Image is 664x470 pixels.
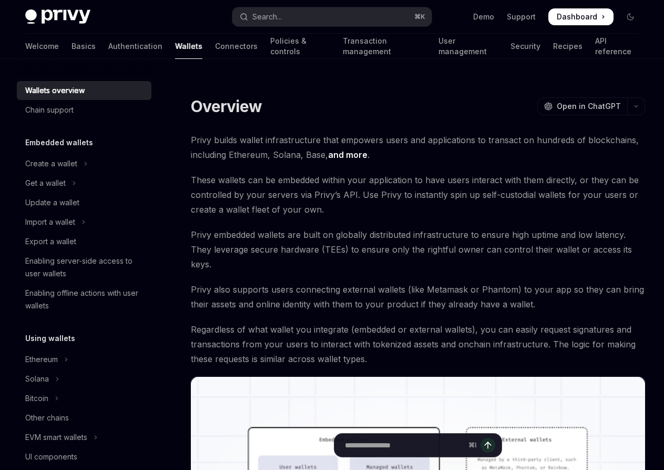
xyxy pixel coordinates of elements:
button: Open search [232,7,431,26]
a: and more [328,149,367,161]
a: Transaction management [343,34,426,59]
button: Toggle Import a wallet section [17,213,151,232]
a: Demo [473,12,494,22]
a: Wallets overview [17,81,151,100]
div: Wallets overview [25,84,85,97]
h1: Overview [191,97,262,116]
div: Enabling server-side access to user wallets [25,255,145,280]
a: Wallets [175,34,202,59]
a: Connectors [215,34,258,59]
button: Toggle Ethereum section [17,350,151,369]
div: Other chains [25,412,69,424]
div: EVM smart wallets [25,431,87,444]
button: Toggle Solana section [17,369,151,388]
button: Toggle Get a wallet section [17,174,151,193]
div: Import a wallet [25,216,75,228]
div: UI components [25,451,77,463]
img: dark logo [25,9,90,24]
div: Create a wallet [25,157,77,170]
button: Send message [481,438,495,453]
a: API reference [595,34,639,59]
span: These wallets can be embedded within your application to have users interact with them directly, ... [191,173,645,217]
div: Bitcoin [25,392,48,405]
a: Other chains [17,408,151,427]
a: Chain support [17,101,151,119]
a: User management [438,34,497,59]
span: Open in ChatGPT [557,101,621,112]
span: Privy embedded wallets are built on globally distributed infrastructure to ensure high uptime and... [191,227,645,272]
button: Toggle EVM smart wallets section [17,428,151,447]
a: Support [507,12,536,22]
h5: Using wallets [25,332,75,345]
span: ⌘ K [414,13,425,21]
a: Security [510,34,540,59]
a: Policies & controls [270,34,330,59]
div: Solana [25,373,49,385]
a: Enabling server-side access to user wallets [17,252,151,283]
div: Chain support [25,104,74,116]
a: Dashboard [548,8,614,25]
input: Ask a question... [345,434,464,457]
button: Open in ChatGPT [537,97,627,115]
div: Get a wallet [25,177,66,189]
span: Regardless of what wallet you integrate (embedded or external wallets), you can easily request si... [191,322,645,366]
span: Privy also supports users connecting external wallets (like Metamask or Phantom) to your app so t... [191,282,645,312]
span: Privy builds wallet infrastructure that empowers users and applications to transact on hundreds o... [191,133,645,162]
button: Toggle dark mode [622,8,639,25]
a: Export a wallet [17,232,151,251]
div: Search... [252,11,282,23]
a: Basics [71,34,96,59]
span: Dashboard [557,12,597,22]
div: Update a wallet [25,196,79,209]
button: Toggle Create a wallet section [17,154,151,173]
a: UI components [17,447,151,466]
a: Authentication [108,34,162,59]
a: Enabling offline actions with user wallets [17,284,151,315]
button: Toggle Bitcoin section [17,389,151,408]
a: Welcome [25,34,59,59]
h5: Embedded wallets [25,136,93,149]
a: Update a wallet [17,193,151,212]
div: Enabling offline actions with user wallets [25,287,145,312]
div: Ethereum [25,353,58,366]
div: Export a wallet [25,235,76,248]
a: Recipes [553,34,583,59]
